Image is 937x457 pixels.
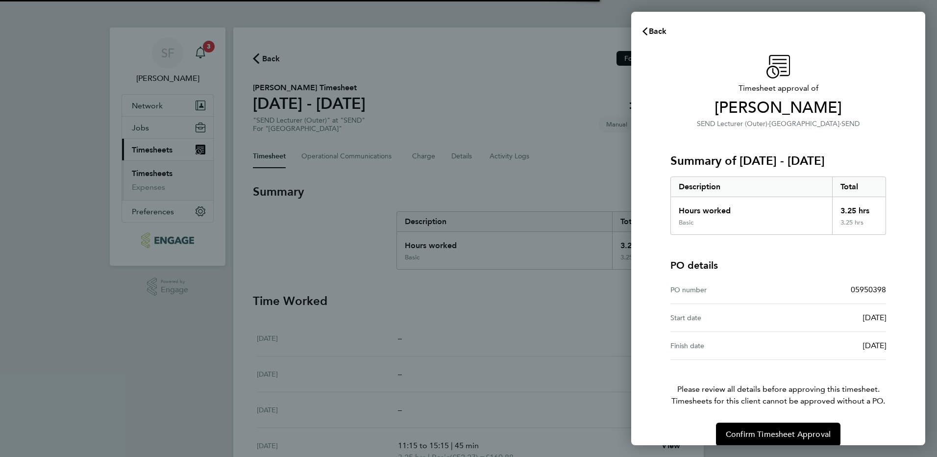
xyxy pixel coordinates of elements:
[832,219,886,234] div: 3.25 hrs
[778,312,886,324] div: [DATE]
[659,395,898,407] span: Timesheets for this client cannot be approved without a PO.
[670,98,886,118] span: [PERSON_NAME]
[697,120,767,128] span: SEND Lecturer (Outer)
[769,120,839,128] span: [GEOGRAPHIC_DATA]
[851,285,886,294] span: 05950398
[631,22,677,41] button: Back
[726,430,831,439] span: Confirm Timesheet Approval
[716,423,840,446] button: Confirm Timesheet Approval
[670,82,886,94] span: Timesheet approval of
[832,177,886,197] div: Total
[778,340,886,352] div: [DATE]
[679,219,693,227] div: Basic
[671,177,832,197] div: Description
[841,120,860,128] span: SEND
[670,284,778,296] div: PO number
[670,177,886,235] div: Summary of 08 - 14 Sep 2025
[659,360,898,407] p: Please review all details before approving this timesheet.
[670,340,778,352] div: Finish date
[832,197,886,219] div: 3.25 hrs
[649,26,667,36] span: Back
[670,153,886,169] h3: Summary of [DATE] - [DATE]
[671,197,832,219] div: Hours worked
[839,120,841,128] span: ·
[767,120,769,128] span: ·
[670,312,778,324] div: Start date
[670,258,718,272] h4: PO details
